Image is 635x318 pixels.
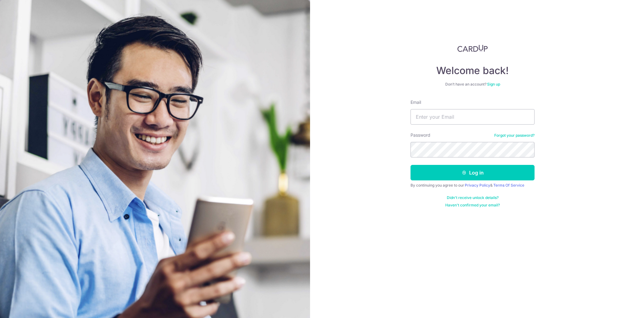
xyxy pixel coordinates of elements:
div: Don’t have an account? [411,82,535,87]
a: Terms Of Service [493,183,524,188]
label: Password [411,132,430,138]
a: Didn't receive unlock details? [447,195,499,200]
button: Log in [411,165,535,180]
a: Forgot your password? [494,133,535,138]
h4: Welcome back! [411,64,535,77]
a: Privacy Policy [465,183,490,188]
img: CardUp Logo [457,45,488,52]
div: By continuing you agree to our & [411,183,535,188]
a: Haven't confirmed your email? [445,203,500,208]
a: Sign up [487,82,500,86]
input: Enter your Email [411,109,535,125]
label: Email [411,99,421,105]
